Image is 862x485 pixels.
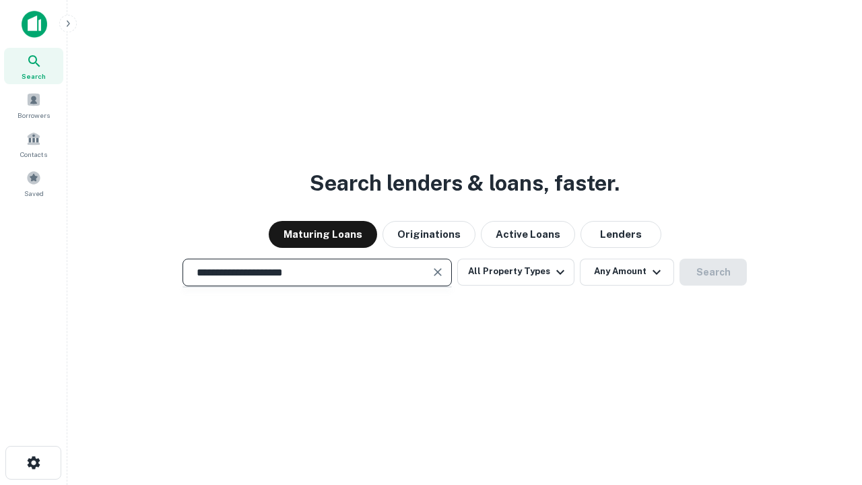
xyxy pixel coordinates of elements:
[580,259,674,286] button: Any Amount
[481,221,575,248] button: Active Loans
[428,263,447,282] button: Clear
[4,165,63,201] a: Saved
[310,167,620,199] h3: Search lenders & loans, faster.
[457,259,574,286] button: All Property Types
[4,48,63,84] a: Search
[4,87,63,123] a: Borrowers
[383,221,475,248] button: Originations
[18,110,50,121] span: Borrowers
[795,377,862,442] iframe: Chat Widget
[22,71,46,82] span: Search
[4,126,63,162] a: Contacts
[20,149,47,160] span: Contacts
[22,11,47,38] img: capitalize-icon.png
[581,221,661,248] button: Lenders
[269,221,377,248] button: Maturing Loans
[24,188,44,199] span: Saved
